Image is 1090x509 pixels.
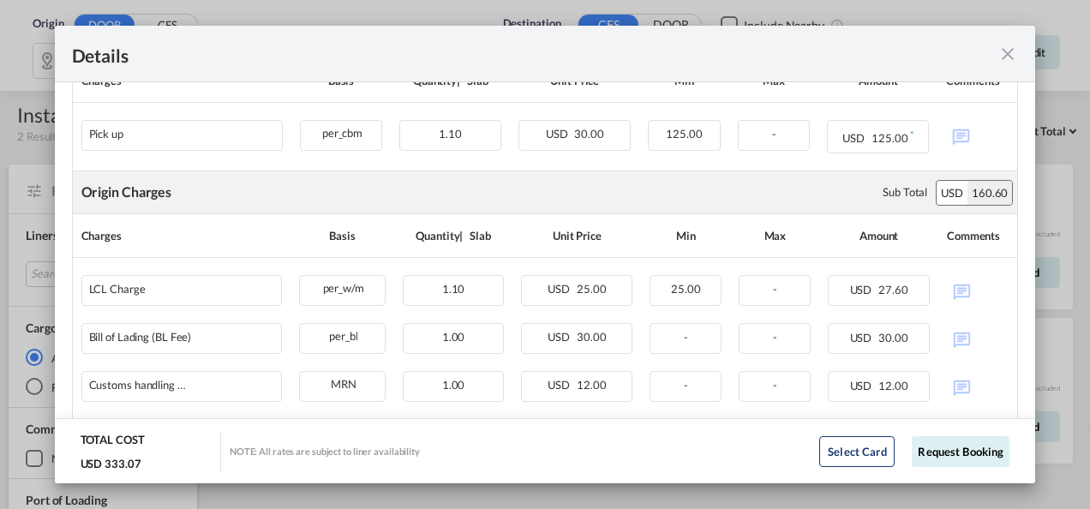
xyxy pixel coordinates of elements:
[772,127,776,141] span: -
[828,223,930,249] div: Amount
[403,223,505,249] div: Quantity | Slab
[548,378,574,392] span: USD
[739,223,811,249] div: Max
[300,372,385,393] div: MRN
[442,282,465,296] span: 1.10
[72,43,924,64] div: Details
[548,282,574,296] span: USD
[946,120,1009,150] div: No Comments Available
[89,331,192,344] div: Bill of Lading (BL Fee)
[81,432,145,456] div: TOTAL COST
[439,127,462,141] span: 1.10
[650,223,722,249] div: Min
[230,445,420,458] div: NOTE: All rates are subject to liner availability
[910,129,913,140] sup: Minimum amount
[773,282,777,296] span: -
[773,330,777,344] span: -
[81,223,282,249] div: Charges
[947,323,1009,353] div: No Comments Available
[850,283,877,296] span: USD
[912,436,1009,467] button: Request Booking
[55,26,1036,484] md-dialog: Pickup Door ...
[300,276,385,297] div: per_w/m
[666,127,702,141] span: 125.00
[842,131,869,145] span: USD
[967,181,1012,205] div: 160.60
[671,282,701,296] span: 25.00
[577,282,607,296] span: 25.00
[997,44,1018,64] md-icon: icon-close fg-AAA8AD m-0 cursor
[89,128,123,141] div: Pick up
[883,184,927,200] div: Sub Total
[301,121,381,142] div: per_cbm
[300,324,385,345] div: per_bl
[299,223,386,249] div: Basis
[548,330,574,344] span: USD
[442,330,465,344] span: 1.00
[773,378,777,392] span: -
[574,127,604,141] span: 30.00
[850,379,877,392] span: USD
[871,131,907,145] span: 125.00
[521,223,632,249] div: Unit Price
[546,127,572,141] span: USD
[89,283,146,296] div: LCL Charge
[684,330,688,344] span: -
[938,214,1017,258] th: Comments
[684,378,688,392] span: -
[878,283,908,296] span: 27.60
[89,379,192,392] div: Customs handling ZAPP
[850,331,877,344] span: USD
[878,379,908,392] span: 12.00
[878,331,908,344] span: 30.00
[947,275,1009,305] div: No Comments Available
[937,181,967,205] div: USD
[577,378,607,392] span: 12.00
[81,183,172,201] div: Origin Charges
[819,436,895,467] button: Select Card
[947,371,1009,401] div: No Comments Available
[81,456,141,471] div: USD 333.07
[577,330,607,344] span: 30.00
[442,378,465,392] span: 1.00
